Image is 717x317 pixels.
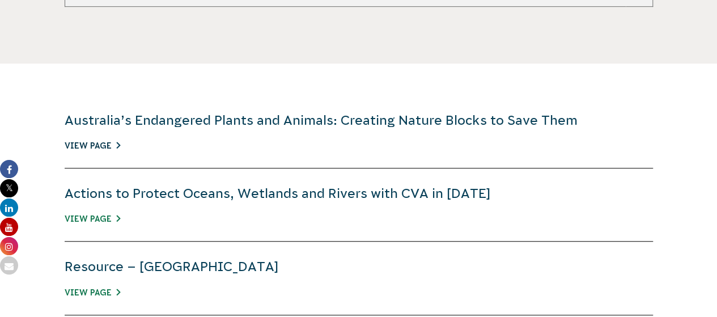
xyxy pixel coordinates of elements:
[65,259,279,274] a: Resource – [GEOGRAPHIC_DATA]
[65,288,120,297] a: View Page
[65,186,491,201] a: Actions to Protect Oceans, Wetlands and Rivers with CVA in [DATE]
[65,214,120,223] a: View Page
[65,141,120,150] a: View Page
[65,113,578,128] a: Australia’s Endangered Plants and Animals: Creating Nature Blocks to Save Them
